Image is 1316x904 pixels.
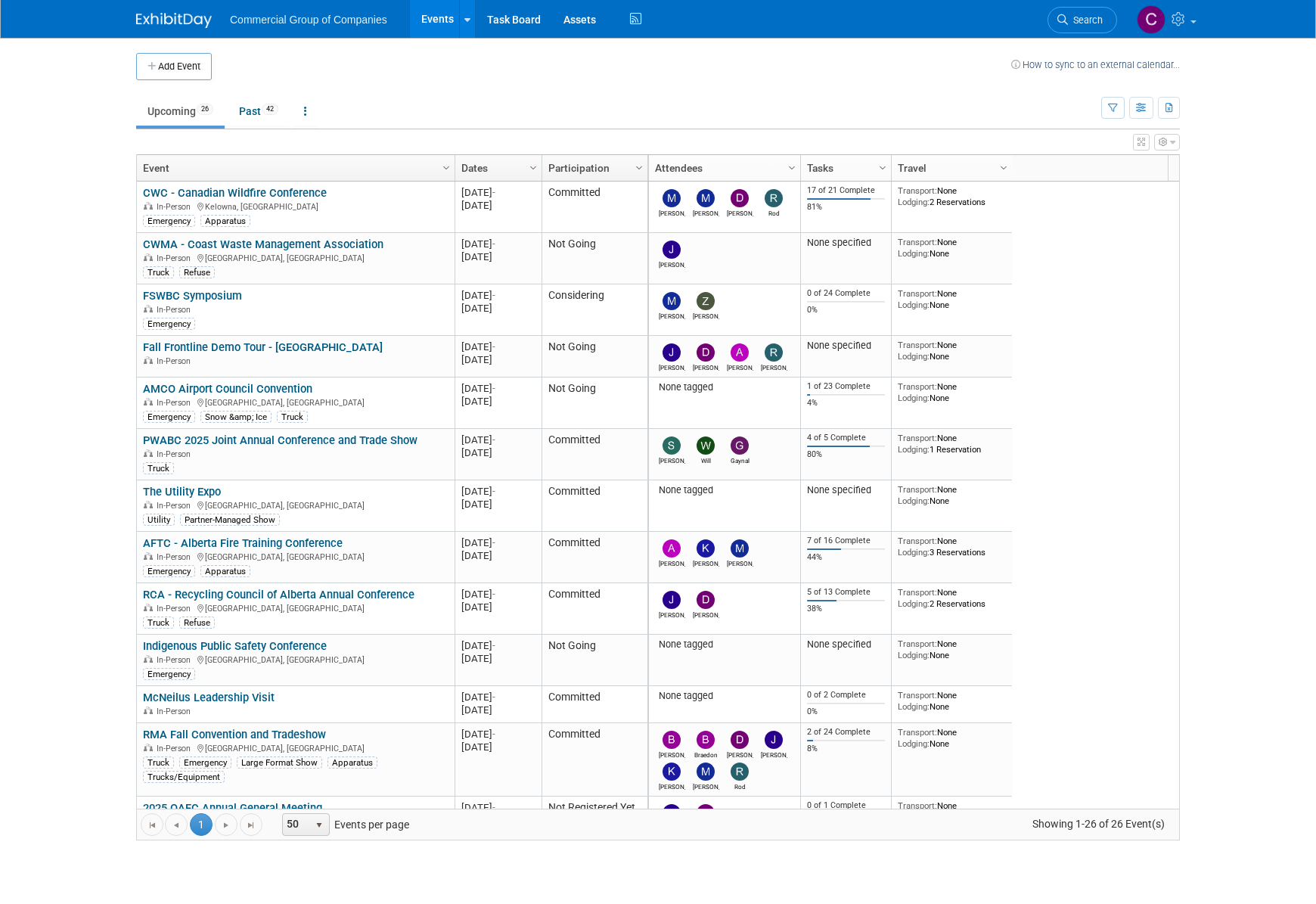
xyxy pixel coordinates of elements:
[197,104,213,115] span: 26
[492,383,495,394] span: -
[144,552,153,560] img: In-Person Event
[144,501,153,508] img: In-Person Event
[143,186,327,200] a: CWC - Canadian Wildfire Conference
[655,381,795,393] div: None tagged
[143,238,383,251] a: CWMA - Coast Waste Management Association
[697,763,715,781] img: Mike Feduniw
[765,343,783,362] img: Richard Gale
[143,462,174,474] div: Truck
[786,162,798,174] span: Column Settings
[807,587,886,598] div: 5 of 13 Complete
[144,744,153,751] img: In-Person Event
[898,300,930,310] span: Lodging:
[542,686,647,723] td: Committed
[165,813,188,836] a: Go to the previous page
[659,781,685,791] div: Kelly Mayhew
[461,433,535,446] div: [DATE]
[143,289,242,303] a: FSWBC Symposium
[807,484,886,496] div: None specified
[461,691,535,704] div: [DATE]
[731,343,749,362] img: Alexander Cafovski
[143,617,174,629] div: Truck
[898,248,930,259] span: Lodging:
[461,639,535,652] div: [DATE]
[1137,5,1165,34] img: Cole Mattern
[143,200,448,213] div: Kelowna, [GEOGRAPHIC_DATA]
[461,498,535,511] div: [DATE]
[898,536,1007,558] div: None 3 Reservations
[144,604,153,611] img: In-Person Event
[655,690,795,702] div: None tagged
[731,189,749,207] img: Darren Daviduck
[898,185,937,196] span: Transport:
[461,395,535,408] div: [DATE]
[143,653,448,666] div: [GEOGRAPHIC_DATA], [GEOGRAPHIC_DATA]
[157,305,195,315] span: In-Person
[898,351,930,362] span: Lodging:
[144,253,153,261] img: In-Person Event
[492,341,495,353] span: -
[784,155,801,178] a: Column Settings
[663,539,681,558] img: Adam Dingman
[143,771,225,783] div: Trucks/Equipment
[143,396,448,409] div: [GEOGRAPHIC_DATA], [GEOGRAPHIC_DATA]
[143,514,175,526] div: Utility
[898,237,1007,259] div: None None
[807,398,886,409] div: 4%
[542,377,647,429] td: Not Going
[143,588,414,601] a: RCA - Recycling Council of Alberta Annual Conference
[898,340,1007,362] div: None None
[277,411,308,423] div: Truck
[655,638,795,651] div: None tagged
[200,565,250,577] div: Apparatus
[144,398,153,405] img: In-Person Event
[143,266,174,278] div: Truck
[807,305,886,315] div: 0%
[807,288,886,299] div: 0 of 24 Complete
[143,741,448,754] div: [GEOGRAPHIC_DATA], [GEOGRAPHIC_DATA]
[542,480,647,532] td: Committed
[461,289,535,302] div: [DATE]
[136,13,212,28] img: ExhibitDay
[157,202,195,212] span: In-Person
[697,804,715,822] img: Derek MacDonald
[727,455,753,464] div: Gaynal Brierley
[180,514,280,526] div: Partner-Managed Show
[144,305,153,312] img: In-Person Event
[327,756,377,769] div: Apparatus
[898,381,937,392] span: Transport:
[179,756,231,769] div: Emergency
[461,728,535,741] div: [DATE]
[898,690,937,701] span: Transport:
[659,310,685,320] div: Mike Thomson
[663,292,681,310] img: Mike Thomson
[697,189,715,207] img: Mike Thomson
[461,238,535,250] div: [DATE]
[157,744,195,753] span: In-Person
[461,250,535,263] div: [DATE]
[663,436,681,455] img: Suzanne LaFrance
[548,155,638,181] a: Participation
[898,800,937,811] span: Transport:
[136,53,212,80] button: Add Event
[807,340,886,352] div: None specified
[807,202,886,213] div: 81%
[143,318,195,330] div: Emergency
[461,199,535,212] div: [DATE]
[898,727,937,738] span: Transport:
[655,484,795,496] div: None tagged
[807,536,886,546] div: 7 of 16 Complete
[461,155,532,181] a: Dates
[230,14,387,26] span: Commercial Group of Companies
[727,781,753,791] div: Rod Leland
[663,591,681,609] img: Jason Fast
[542,723,647,797] td: Committed
[143,155,445,181] a: Event
[898,690,1007,712] div: None None
[898,340,937,350] span: Transport:
[898,381,1007,403] div: None None
[693,609,719,619] div: David West
[898,638,1007,660] div: None None
[143,499,448,511] div: [GEOGRAPHIC_DATA], [GEOGRAPHIC_DATA]
[807,707,886,717] div: 0%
